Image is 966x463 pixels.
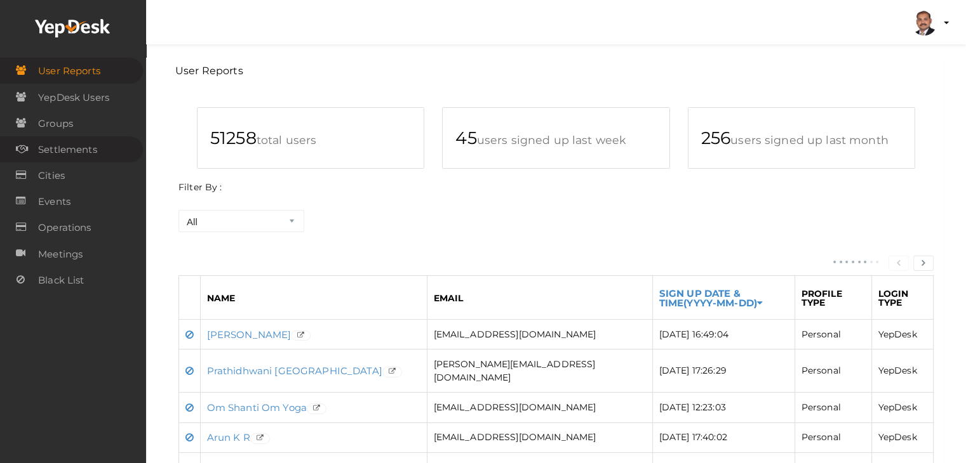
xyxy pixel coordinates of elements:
[200,275,427,319] th: Name
[913,256,934,271] a: Next Column
[38,189,70,214] span: Events
[652,393,795,422] td: [DATE] 12:23:03
[38,58,100,84] span: User Reports
[652,320,795,349] td: [DATE] 16:49:04
[38,111,73,136] span: Groups
[795,393,871,422] td: Personal
[795,349,871,393] td: Personal
[795,422,871,452] td: Personal
[257,133,317,147] small: total users
[207,431,250,443] a: Arun K R
[427,275,652,319] th: Email
[795,320,871,349] td: Personal
[207,365,382,377] a: Prathidhwani [GEOGRAPHIC_DATA]
[38,242,83,267] span: Meetings
[730,133,889,147] small: users signed up last month
[659,287,763,309] a: Sign Up Date & Time(YYYY-MM-DD)
[427,422,652,452] td: [EMAIL_ADDRESS][DOMAIN_NAME]
[871,320,933,349] td: YepDesk
[210,127,411,149] h3: 51258
[701,127,902,149] h3: 256
[178,181,222,193] label: Filter By :
[427,320,652,349] td: [EMAIL_ADDRESS][DOMAIN_NAME]
[652,349,795,393] td: [DATE] 17:26:29
[38,268,84,293] span: Black List
[911,10,937,36] img: EPD85FQV_small.jpeg
[38,215,91,240] span: Operations
[38,85,109,110] span: YepDesk Users
[652,422,795,452] td: [DATE] 17:40:02
[795,275,871,319] th: Profile Type
[427,393,652,422] td: [EMAIL_ADDRESS][DOMAIN_NAME]
[477,133,626,147] small: users signed up last week
[38,163,65,188] span: Cities
[427,349,652,393] td: [PERSON_NAME][EMAIL_ADDRESS][DOMAIN_NAME]
[871,393,933,422] td: YepDesk
[207,401,307,414] a: Om Shanti Om Yoga
[175,64,937,79] div: User Reports
[871,275,933,319] th: Login Type
[38,137,97,162] span: Settlements
[207,329,292,341] a: [PERSON_NAME]
[871,422,933,452] td: YepDesk
[871,349,933,393] td: YepDesk
[455,127,656,149] h3: 45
